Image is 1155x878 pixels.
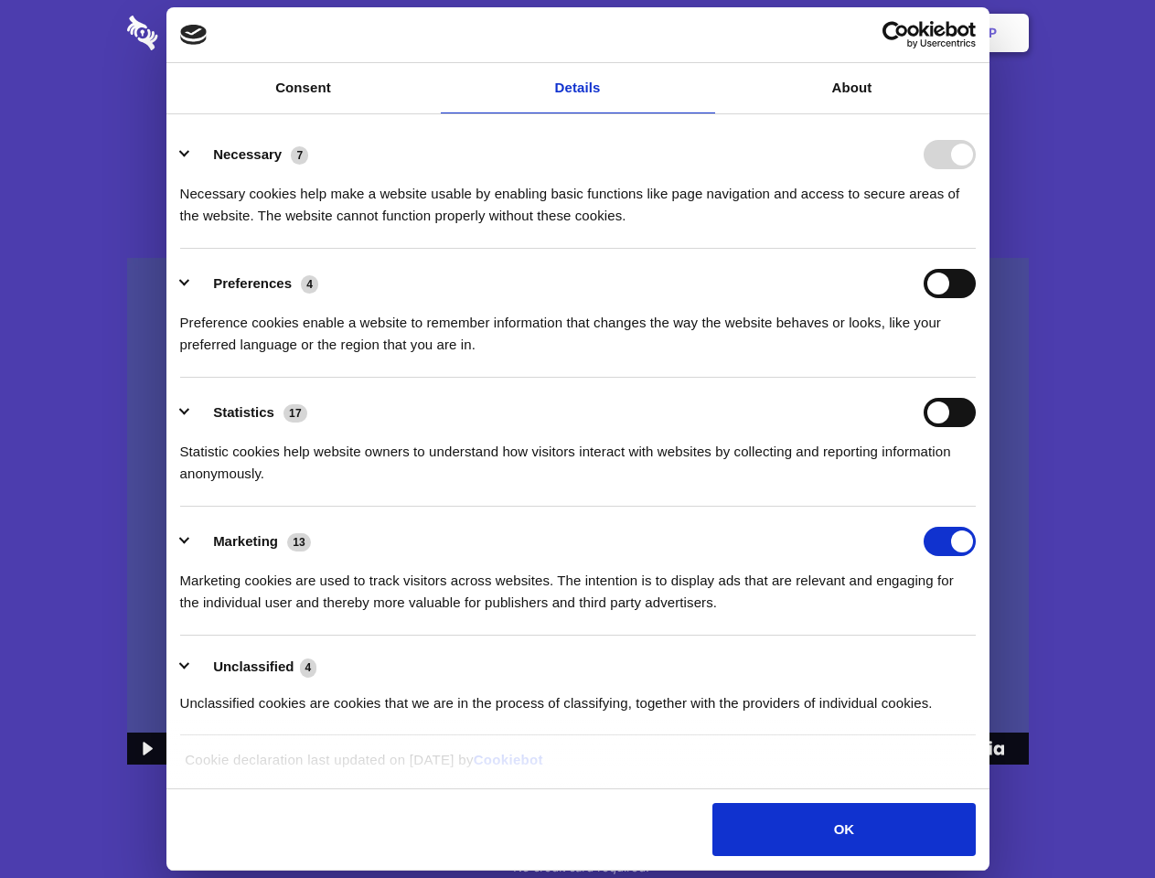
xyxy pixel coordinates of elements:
a: About [715,63,989,113]
a: Usercentrics Cookiebot - opens in a new window [816,21,976,48]
label: Necessary [213,146,282,162]
div: Cookie declaration last updated on [DATE] by [171,749,984,785]
div: Statistic cookies help website owners to understand how visitors interact with websites by collec... [180,427,976,485]
iframe: Drift Widget Chat Controller [1064,787,1133,856]
div: Marketing cookies are used to track visitors across websites. The intention is to display ads tha... [180,556,976,614]
a: Cookiebot [474,752,543,767]
span: 17 [283,404,307,423]
label: Preferences [213,275,292,291]
span: 7 [291,146,308,165]
img: Sharesecret [127,258,1029,766]
span: 4 [301,275,318,294]
button: Statistics (17) [180,398,319,427]
a: Contact [742,5,826,61]
h4: Auto-redaction of sensitive data, encrypted data sharing and self-destructing private chats. Shar... [127,166,1029,227]
label: Marketing [213,533,278,549]
div: Necessary cookies help make a website usable by enabling basic functions like page navigation and... [180,169,976,227]
button: Preferences (4) [180,269,330,298]
img: logo [180,25,208,45]
button: Unclassified (4) [180,656,328,679]
button: Necessary (7) [180,140,320,169]
label: Statistics [213,404,274,420]
a: Details [441,63,715,113]
button: Play Video [127,733,165,765]
button: Marketing (13) [180,527,323,556]
a: Pricing [537,5,616,61]
a: Login [829,5,909,61]
div: Unclassified cookies are cookies that we are in the process of classifying, together with the pro... [180,679,976,714]
span: 4 [300,658,317,677]
a: Consent [166,63,441,113]
img: logo-wordmark-white-trans-d4663122ce5f474addd5e946df7df03e33cb6a1c49d2221995e7729f52c070b2.svg [127,16,283,50]
h1: Eliminate Slack Data Loss. [127,82,1029,148]
button: OK [712,803,975,856]
span: 13 [287,533,311,551]
div: Preference cookies enable a website to remember information that changes the way the website beha... [180,298,976,356]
